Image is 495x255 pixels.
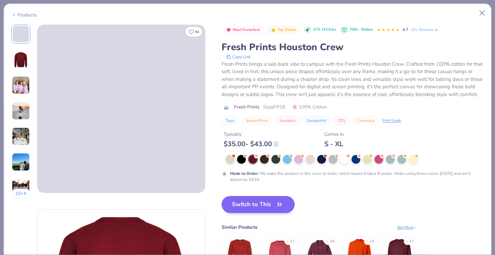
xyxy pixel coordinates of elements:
[286,239,289,242] div: ★
[382,118,401,124] div: Print Guide
[12,76,30,94] img: User generated content
[405,239,408,242] div: ★
[11,189,31,199] button: 10+
[292,103,327,110] span: 100% Cotton
[234,103,260,110] span: Fresh Prints
[361,27,373,32] span: Orders
[226,27,231,33] img: Most Favorited sort
[324,140,344,148] div: S - XL
[303,116,330,125] button: Sweatshirt
[222,26,263,34] button: Badge Button
[353,116,379,125] button: Crewneck
[334,116,350,125] button: DTG
[271,27,276,33] img: Top Rated sort
[242,116,272,125] button: Screen Print
[12,127,30,146] img: User generated content
[222,196,295,213] button: Switch to This
[476,7,489,20] button: Close
[397,224,418,230] div: See More
[370,239,374,244] div: 4.9
[267,26,299,34] button: Badge Button
[324,131,344,138] div: Comes In
[13,52,29,68] img: Back
[377,25,400,35] div: 4.7 Stars
[275,116,300,125] button: Sweaters
[224,54,253,60] button: copy to clipboard
[411,27,439,33] a: 10+ Reviews
[12,102,30,120] img: User generated content
[290,239,294,244] div: 4.7
[224,131,279,138] div: Typically
[277,28,296,32] span: Top Rated
[230,170,484,183] div: We make this product in this color to order, which means it takes 8 weeks. Order using these colo...
[313,27,336,33] span: 370.1K Clicks
[402,27,408,32] span: 4.7
[222,105,231,110] img: brand logo
[11,11,37,19] div: Products
[222,41,484,54] div: Fresh Prints Houston Crew
[230,171,259,176] strong: Made to Order :
[350,27,373,33] div: 700+
[330,239,334,244] div: 4.8
[222,60,484,98] div: Fresh Prints brings a laid-back vibe to campus with the Fresh Prints Houston Crew. Crafted from 1...
[222,224,258,231] div: Similar Products
[233,28,260,32] span: Most Favorited
[263,103,285,110] span: Style FP18
[186,27,202,37] button: Like
[12,179,30,197] img: User generated content
[409,239,414,244] div: 4.7
[12,153,30,171] img: User generated content
[222,116,238,125] button: Tops
[224,140,279,148] div: $ 35.00 - $ 43.00
[326,239,329,242] div: ★
[195,30,199,34] span: 94
[366,239,368,242] div: ★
